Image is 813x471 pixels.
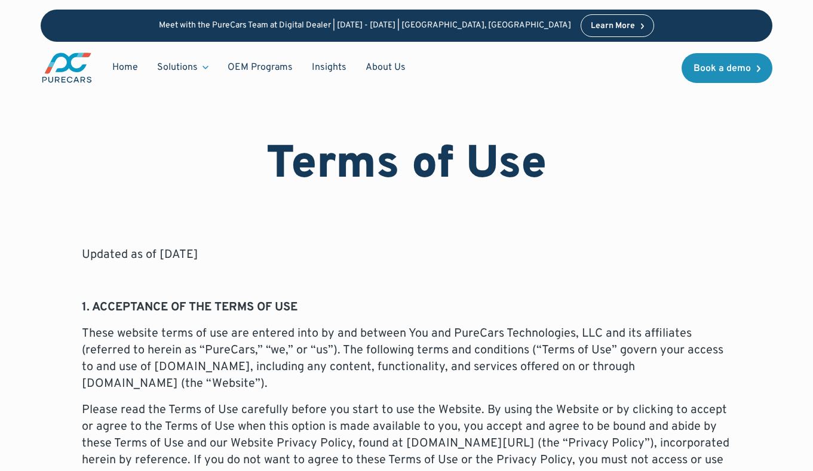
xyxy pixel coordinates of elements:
strong: 1. ACCEPTANCE OF THE TERMS OF USE [82,300,297,315]
div: Solutions [157,61,198,74]
a: main [41,51,93,84]
h1: Terms of Use [266,138,547,193]
p: These website terms of use are entered into by and between You and PureCars Technologies, LLC and... [82,325,732,392]
a: Home [103,56,148,79]
h6: LAST UPDATED: [DATE] [82,221,732,237]
img: purecars logo [41,51,93,84]
div: Solutions [148,56,218,79]
p: Updated as of [DATE] [82,247,732,263]
a: Insights [302,56,356,79]
p: ‍ [82,273,732,290]
a: About Us [356,56,415,79]
div: Book a demo [694,64,751,73]
a: OEM Programs [218,56,302,79]
a: Book a demo [682,53,772,83]
a: Learn More [581,14,655,37]
p: Meet with the PureCars Team at Digital Dealer | [DATE] - [DATE] | [GEOGRAPHIC_DATA], [GEOGRAPHIC_... [159,21,571,31]
div: Learn More [591,22,635,30]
